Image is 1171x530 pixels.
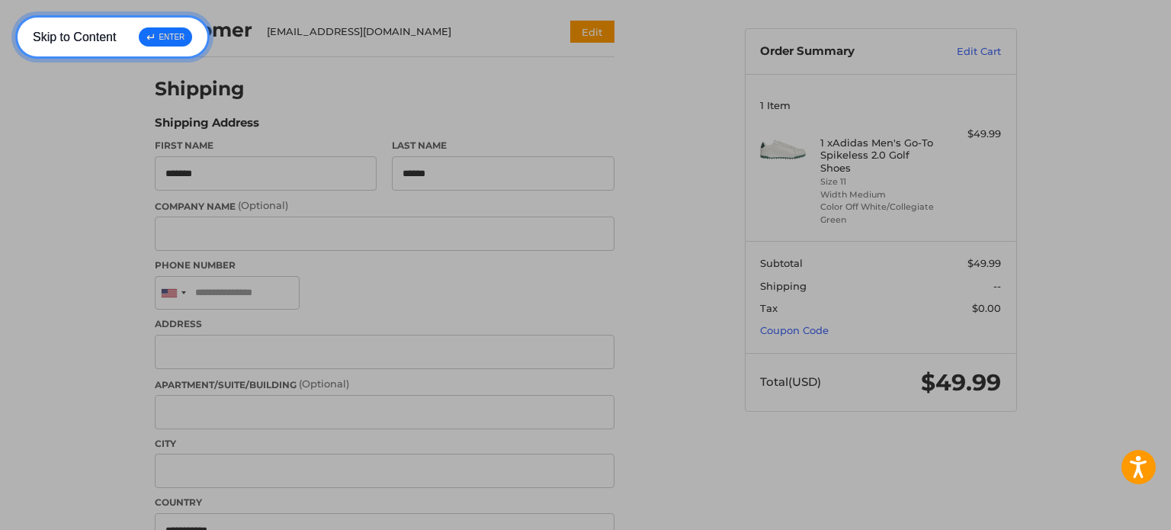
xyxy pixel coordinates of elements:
[993,280,1001,292] span: --
[941,127,1001,142] div: $49.99
[155,259,614,272] label: Phone Number
[155,437,614,451] label: City
[967,257,1001,269] span: $49.99
[392,139,614,153] label: Last Name
[820,201,937,226] li: Color Off White/Collegiate Green
[972,302,1001,314] span: $0.00
[267,24,541,40] div: [EMAIL_ADDRESS][DOMAIN_NAME]
[820,137,937,174] h4: 1 x Adidas Men's Go-To Spikeless 2.0 Golf Shoes
[155,139,377,153] label: First Name
[155,198,614,214] label: Company Name
[155,377,614,392] label: Apartment/Suite/Building
[760,99,1001,111] h3: 1 Item
[924,44,1001,59] a: Edit Cart
[238,199,288,211] small: (Optional)
[155,317,614,331] label: Address
[155,77,245,101] h2: Shipping
[760,302,778,314] span: Tax
[760,44,924,59] h3: Order Summary
[760,257,803,269] span: Subtotal
[921,368,1001,397] span: $49.99
[155,114,259,139] legend: Shipping Address
[156,277,191,310] div: United States: +1
[760,280,807,292] span: Shipping
[760,374,821,389] span: Total (USD)
[820,188,937,201] li: Width Medium
[570,21,614,43] button: Edit
[820,175,937,188] li: Size 11
[155,496,614,509] label: Country
[155,18,252,42] h2: Customer
[760,324,829,336] a: Coupon Code
[299,377,349,390] small: (Optional)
